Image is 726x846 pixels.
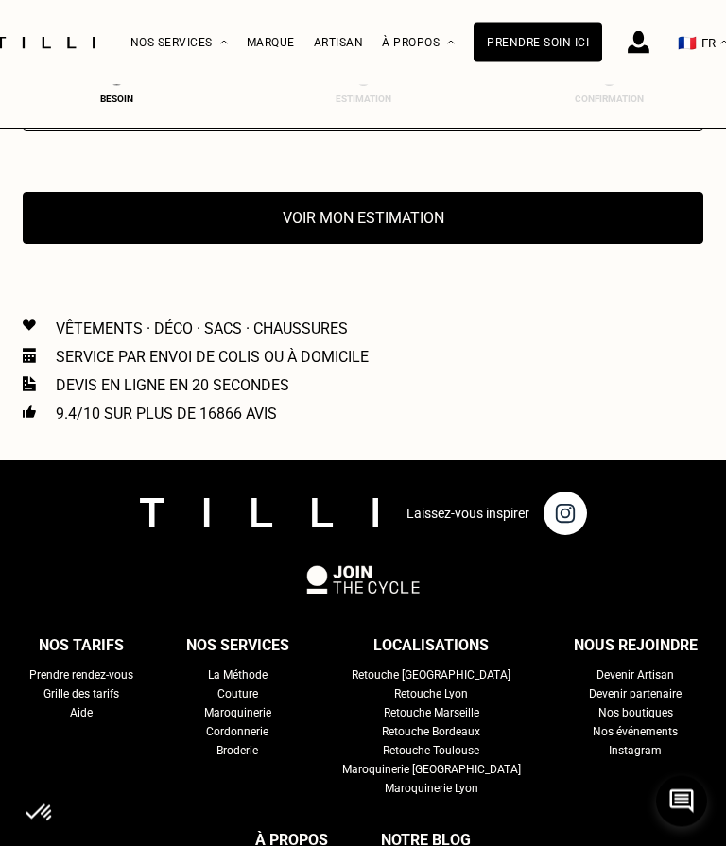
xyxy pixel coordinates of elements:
[186,632,289,661] div: Nos services
[23,406,36,419] img: Icon
[406,507,529,522] p: Laissez-vous inspirer
[474,23,602,62] a: Prendre soin ici
[352,666,510,685] a: Retouche [GEOGRAPHIC_DATA]
[306,566,420,595] img: logo Join The Cycle
[382,1,455,85] div: À propos
[385,780,478,799] a: Maroquinerie Lyon
[571,94,647,104] div: Confirmation
[384,704,479,723] a: Retouche Marseille
[382,723,480,742] a: Retouche Bordeaux
[598,704,673,723] a: Nos boutiques
[383,742,479,761] a: Retouche Toulouse
[216,742,258,761] a: Broderie
[325,94,401,104] div: Estimation
[394,685,468,704] a: Retouche Lyon
[373,632,489,661] div: Localisations
[447,41,455,45] img: Menu déroulant à propos
[678,34,697,52] span: 🇫🇷
[596,666,674,685] a: Devenir Artisan
[593,723,678,742] a: Nos événements
[342,761,521,780] a: Maroquinerie [GEOGRAPHIC_DATA]
[43,685,119,704] a: Grille des tarifs
[56,377,289,395] p: Devis en ligne en 20 secondes
[56,406,277,423] p: 9.4/10 sur plus de 16866 avis
[220,41,228,45] img: Menu déroulant
[23,349,36,364] img: Icon
[609,742,662,761] a: Instagram
[140,499,378,528] img: logo Tilli
[544,492,587,536] img: page instagram de Tilli une retoucherie à domicile
[314,36,364,49] a: Artisan
[39,632,124,661] div: Nos tarifs
[130,1,228,85] div: Nos services
[247,36,295,49] a: Marque
[23,193,703,245] button: Voir mon estimation
[589,685,682,704] a: Devenir partenaire
[628,31,649,54] img: icône connexion
[217,685,258,704] a: Couture
[79,94,155,104] div: Besoin
[56,349,369,367] p: Service par envoi de colis ou à domicile
[23,377,36,392] img: Icon
[56,320,348,338] p: Vêtements · Déco · Sacs · Chaussures
[574,632,698,661] div: Nous rejoindre
[204,704,271,723] a: Maroquinerie
[206,723,268,742] a: Cordonnerie
[70,704,93,723] a: Aide
[23,320,36,332] img: Icon
[208,666,268,685] a: La Méthode
[29,666,133,685] a: Prendre rendez-vous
